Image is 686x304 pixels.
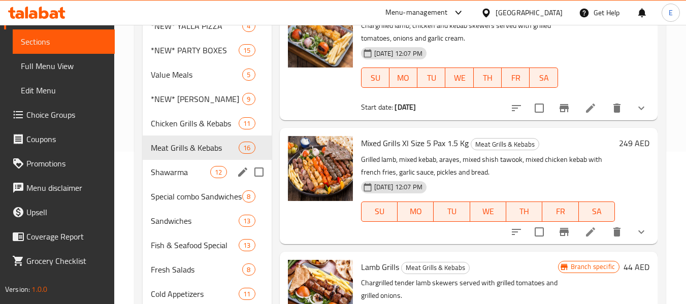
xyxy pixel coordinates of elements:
span: Select to update [529,221,550,243]
span: Lamb Grills [361,259,399,275]
div: Shawarma12edit [143,160,271,184]
div: items [242,93,255,105]
div: Meat Grills & Kebabs16 [143,136,271,160]
span: Upsell [26,206,107,218]
span: 8 [243,265,254,275]
span: TH [510,204,538,219]
button: sort-choices [504,96,529,120]
span: 4 [243,21,254,31]
p: Chargrilled tender lamb skewers served with grilled tomatoes and grilled onions. [361,277,558,302]
div: Special combo Sandwiches8 [143,184,271,209]
button: WE [470,201,506,222]
span: MO [394,71,413,85]
span: TU [438,204,466,219]
span: Value Meals [151,69,242,81]
span: Meat Grills & Kebabs [402,262,469,274]
span: MO [402,204,430,219]
div: items [239,239,255,251]
p: Grilled lamb, mixed kebab, arayes, mixed shish tawook, mixed chicken kebab with french fries, gar... [361,153,615,179]
span: Cold Appetizers [151,288,239,300]
a: Upsell [4,200,115,224]
span: 11 [239,119,254,128]
span: Menu disclaimer [26,182,107,194]
button: show more [629,220,654,244]
span: Branch specific [567,262,619,272]
div: items [242,20,255,32]
span: Sandwiches [151,215,239,227]
button: SA [530,67,558,88]
a: Edit menu item [584,226,597,238]
div: items [239,44,255,56]
div: Fresh Salads8 [143,257,271,282]
a: Promotions [4,151,115,176]
div: items [239,117,255,129]
span: Sections [21,36,107,48]
span: 16 [239,143,254,153]
span: Special combo Sandwiches [151,190,242,202]
span: 12 [211,167,226,177]
span: Fish & Seafood Special [151,239,239,251]
img: Mixed Grills Xl Size 5 Pax 1.5 Kg [288,136,353,201]
span: SA [534,71,553,85]
a: Edit menu item [584,102,597,114]
div: Chicken Grills & Kebabs11 [143,111,271,136]
div: items [239,142,255,154]
span: [DATE] 12:07 PM [370,49,427,58]
div: Fish & Seafood Special13 [143,233,271,257]
b: [DATE] [395,100,416,114]
span: WE [449,71,469,85]
span: Start date: [361,100,394,114]
span: 1.0.0 [31,283,47,296]
button: SU [361,67,389,88]
div: Meat Grills & Kebabs [471,138,539,150]
span: 15 [239,46,254,55]
span: E [669,7,673,18]
button: FR [502,67,530,88]
span: Coupons [26,133,107,145]
img: Beirut Mix Grills [288,3,353,67]
button: TU [434,201,470,222]
a: Choice Groups [4,103,115,127]
span: 13 [239,216,254,226]
button: sort-choices [504,220,529,244]
a: Coupons [4,127,115,151]
span: SA [583,204,611,219]
span: *NEW* YALLA PIZZA [151,20,242,32]
button: SA [579,201,615,222]
span: Meat Grills & Kebabs [151,142,239,154]
span: WE [474,204,502,219]
svg: Show Choices [635,226,647,238]
button: TH [506,201,542,222]
button: WE [445,67,473,88]
a: Grocery Checklist [4,249,115,273]
span: 11 [239,289,254,299]
button: FR [542,201,578,222]
div: *NEW* YALLA PIZZA4 [143,14,271,38]
span: FR [546,204,574,219]
span: SU [366,204,394,219]
svg: Show Choices [635,102,647,114]
button: delete [605,220,629,244]
span: Grocery Checklist [26,255,107,267]
div: Value Meals5 [143,62,271,87]
span: 5 [243,70,254,80]
span: *NEW* PARTY BOXES [151,44,239,56]
button: Branch-specific-item [552,220,576,244]
div: Sandwiches13 [143,209,271,233]
button: delete [605,96,629,120]
span: 8 [243,192,254,201]
div: [GEOGRAPHIC_DATA] [496,7,563,18]
span: 13 [239,241,254,250]
span: Fresh Salads [151,263,242,276]
button: show more [629,96,654,120]
h6: 249 AED [619,136,649,150]
span: TH [478,71,498,85]
div: items [242,263,255,276]
div: items [210,166,226,178]
div: Menu-management [385,7,448,19]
